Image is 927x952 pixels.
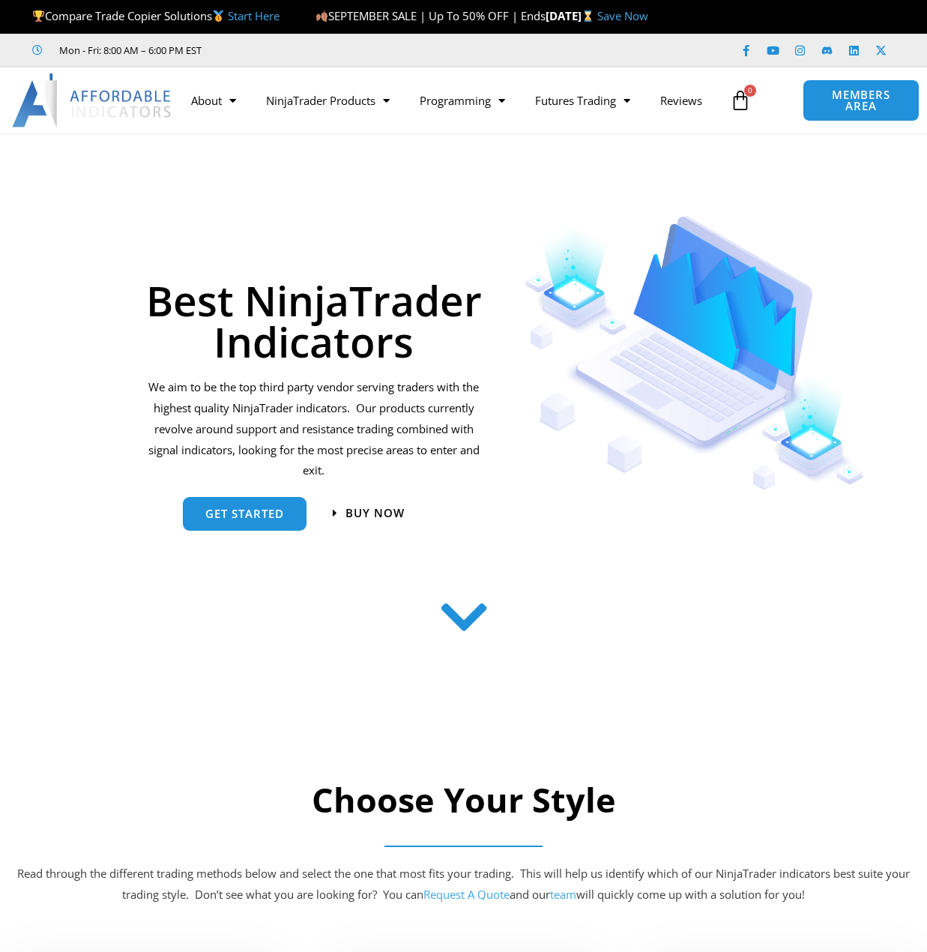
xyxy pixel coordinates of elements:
[139,280,489,362] h1: Best NinjaTrader Indicators
[12,73,173,127] img: LogoAI | Affordable Indicators – NinjaTrader
[213,10,224,22] img: 🥇
[525,216,865,490] img: Indicators 1 | Affordable Indicators – NinjaTrader
[707,79,773,122] a: 0
[315,8,546,23] span: SEPTEMBER SALE | Up To 50% OFF | Ends
[803,79,919,121] a: MEMBERS AREA
[139,377,489,481] p: We aim to be the top third party vendor serving traders with the highest quality NinjaTrader indi...
[223,43,447,58] iframe: Customer reviews powered by Trustpilot
[176,83,251,118] a: About
[550,887,576,902] a: team
[345,507,405,519] span: Buy now
[423,887,510,902] a: Request A Quote
[546,8,597,23] strong: [DATE]
[597,8,648,23] a: Save Now
[32,8,280,23] span: Compare Trade Copier Solutions
[205,508,284,519] span: get started
[520,83,645,118] a: Futures Trading
[645,83,717,118] a: Reviews
[251,83,405,118] a: NinjaTrader Products
[405,83,520,118] a: Programming
[582,10,594,22] img: ⌛
[33,10,44,22] img: 🏆
[176,83,723,118] nav: Menu
[228,8,280,23] a: Start Here
[744,85,756,97] span: 0
[55,41,202,59] span: Mon - Fri: 8:00 AM – 6:00 PM EST
[333,507,405,519] a: Buy now
[818,89,903,112] span: MEMBERS AREA
[316,10,327,22] img: 🍂
[183,497,307,531] a: get started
